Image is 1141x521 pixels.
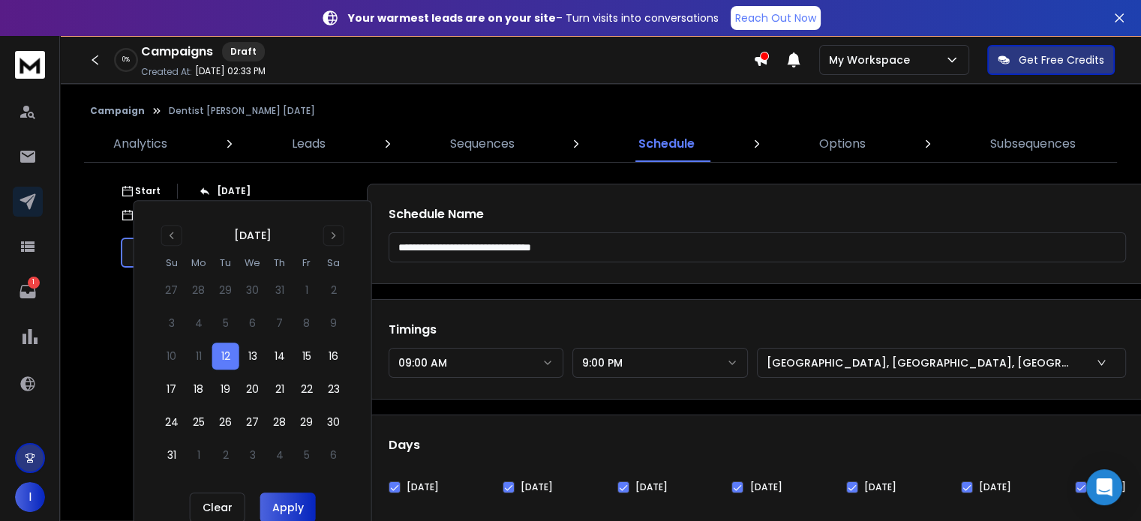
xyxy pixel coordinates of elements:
[1086,469,1122,505] div: Open Intercom Messenger
[158,376,185,403] button: 17
[320,409,347,436] button: 30
[981,126,1085,162] a: Subsequences
[212,442,239,469] button: 2
[293,343,320,370] button: 15
[158,255,185,271] th: Sunday
[1019,52,1104,67] p: Get Free Credits
[122,55,130,64] p: 0 %
[13,277,43,307] a: 1
[293,376,320,403] button: 22
[15,51,45,79] img: logo
[819,135,866,153] p: Options
[239,255,266,271] th: Wednesday
[15,482,45,512] button: I
[389,205,1126,223] h1: Schedule Name
[28,277,40,289] p: 1
[293,409,320,436] button: 29
[212,255,239,271] th: Tuesday
[185,255,212,271] th: Monday
[266,255,293,271] th: Thursday
[141,66,192,78] p: Created At:
[731,6,821,30] a: Reach Out Now
[239,343,266,370] button: 13
[320,376,347,403] button: 23
[320,255,347,271] th: Saturday
[389,436,1126,454] h1: Days
[323,225,344,246] button: Go to next month
[629,126,704,162] a: Schedule
[169,105,315,117] p: Dentist [PERSON_NAME] [DATE]
[212,376,239,403] button: 19
[450,135,515,153] p: Sequences
[217,185,251,197] p: [DATE]
[158,442,185,469] button: 31
[864,481,896,493] label: [DATE]
[239,376,266,403] button: 20
[348,10,556,25] strong: Your warmest leads are on your site
[389,348,564,378] button: 09:00 AM
[239,409,266,436] button: 27
[135,185,161,197] p: Start
[810,126,875,162] a: Options
[389,321,1126,339] h1: Timings
[90,105,145,117] button: Campaign
[749,481,782,493] label: [DATE]
[234,228,272,243] div: [DATE]
[222,42,265,61] div: Draft
[292,135,326,153] p: Leads
[635,481,668,493] label: [DATE]
[990,135,1076,153] p: Subsequences
[185,409,212,436] button: 25
[121,283,361,313] button: Add Schedule
[158,409,185,436] button: 24
[320,442,347,469] button: 6
[283,126,335,162] a: Leads
[829,52,916,67] p: My Workspace
[113,135,167,153] p: Analytics
[212,343,239,370] button: 12
[441,126,524,162] a: Sequences
[979,481,1011,493] label: [DATE]
[161,225,182,246] button: Go to previous month
[767,355,1081,370] p: [GEOGRAPHIC_DATA], [GEOGRAPHIC_DATA], [GEOGRAPHIC_DATA], [GEOGRAPHIC_DATA] (UTC+5:30)
[735,10,816,25] p: Reach Out Now
[320,343,347,370] button: 16
[266,376,293,403] button: 21
[266,409,293,436] button: 28
[293,442,320,469] button: 5
[572,348,748,378] button: 9:00 PM
[348,10,719,25] p: – Turn visits into conversations
[212,409,239,436] button: 26
[638,135,695,153] p: Schedule
[141,43,213,61] h1: Campaigns
[987,45,1115,75] button: Get Free Credits
[239,442,266,469] button: 3
[185,376,212,403] button: 18
[185,442,212,469] button: 1
[195,65,266,77] p: [DATE] 02:33 PM
[266,442,293,469] button: 4
[266,343,293,370] button: 14
[407,481,439,493] label: [DATE]
[293,255,320,271] th: Friday
[104,126,176,162] a: Analytics
[521,481,553,493] label: [DATE]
